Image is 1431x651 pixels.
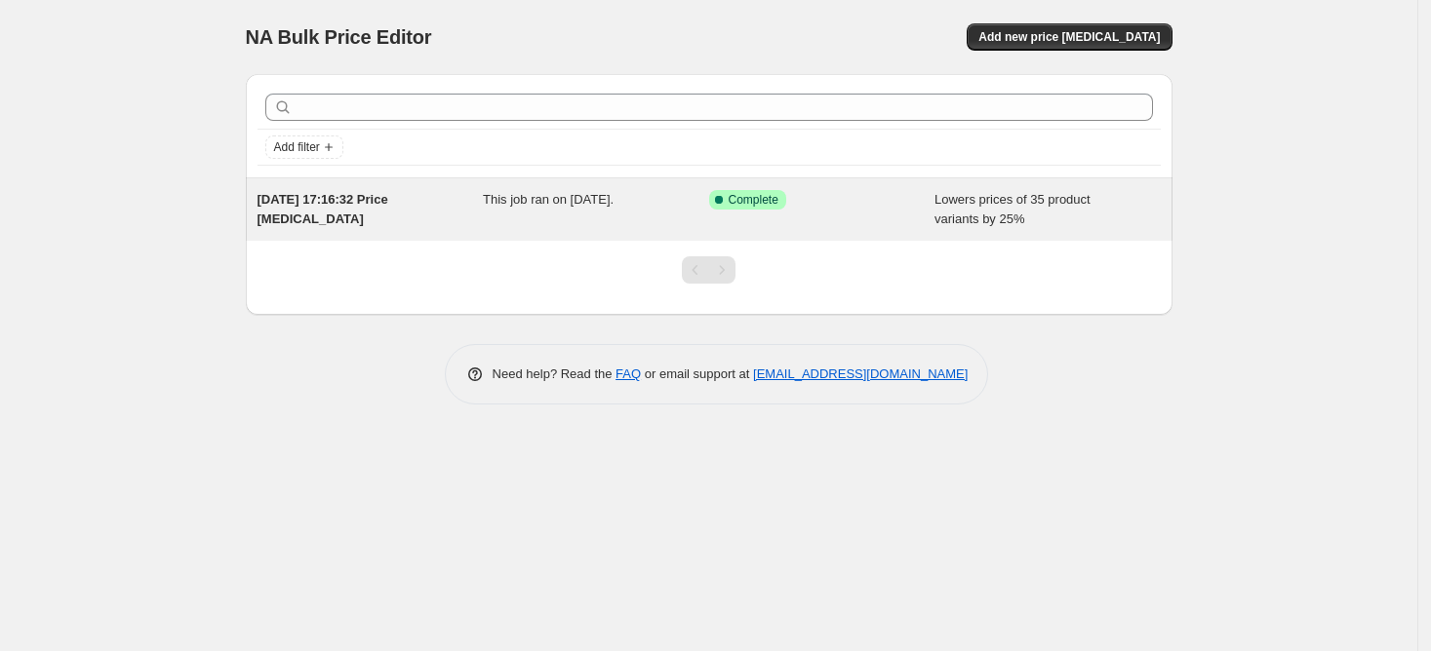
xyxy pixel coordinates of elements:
[616,366,641,381] a: FAQ
[246,26,432,48] span: NA Bulk Price Editor
[682,256,735,284] nav: Pagination
[967,23,1172,51] button: Add new price [MEDICAL_DATA]
[258,192,388,226] span: [DATE] 17:16:32 Price [MEDICAL_DATA]
[641,366,753,381] span: or email support at
[753,366,968,381] a: [EMAIL_ADDRESS][DOMAIN_NAME]
[493,366,616,381] span: Need help? Read the
[483,192,614,207] span: This job ran on [DATE].
[274,139,320,155] span: Add filter
[265,135,343,159] button: Add filter
[978,29,1160,45] span: Add new price [MEDICAL_DATA]
[934,192,1091,226] span: Lowers prices of 35 product variants by 25%
[729,192,778,208] span: Complete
